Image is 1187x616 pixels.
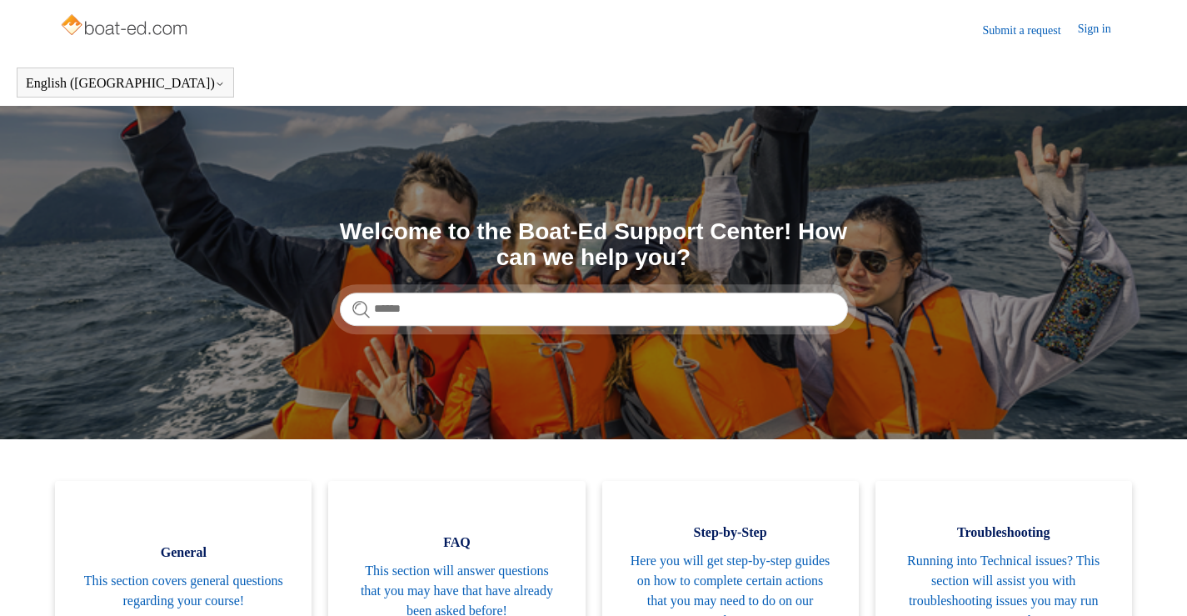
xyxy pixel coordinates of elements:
h1: Welcome to the Boat-Ed Support Center! How can we help you? [340,219,848,271]
span: General [80,543,287,563]
div: Live chat [1131,560,1175,603]
span: Troubleshooting [900,523,1107,543]
span: FAQ [353,533,560,553]
input: Search [340,293,848,326]
img: Boat-Ed Help Center home page [59,10,192,43]
span: Step-by-Step [627,523,834,543]
a: Submit a request [983,22,1078,39]
a: Sign in [1078,20,1128,40]
span: This section covers general questions regarding your course! [80,571,287,611]
button: English ([GEOGRAPHIC_DATA]) [26,76,225,91]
